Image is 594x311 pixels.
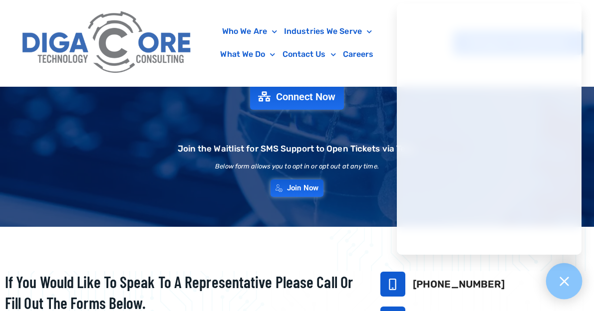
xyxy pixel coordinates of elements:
[217,43,279,66] a: What We Do
[202,20,392,66] nav: Menu
[380,272,405,297] a: 732-646-5725
[397,3,582,255] iframe: Chatgenie Messenger
[339,43,377,66] a: Careers
[271,179,323,197] a: Join Now
[281,20,375,43] a: Industries We Serve
[215,163,379,169] h2: Below form allows you to opt in or opt out at any time.
[178,145,417,153] h2: Join the Waitlist for SMS Support to Open Tickets via Text.
[219,20,281,43] a: Who We Are
[413,278,505,290] a: [PHONE_NUMBER]
[250,84,343,110] a: Connect Now
[276,92,336,102] span: Connect Now
[287,184,318,192] span: Join Now
[279,43,339,66] a: Contact Us
[17,5,197,81] img: Digacore Logo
